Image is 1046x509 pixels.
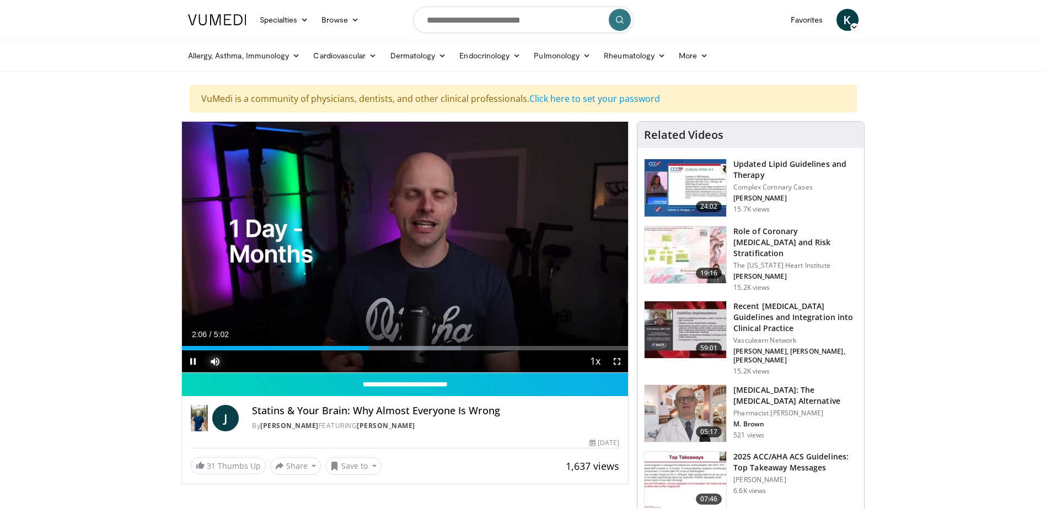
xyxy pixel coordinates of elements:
[606,350,628,372] button: Fullscreen
[192,330,207,339] span: 2:06
[270,457,321,475] button: Share
[784,9,830,31] a: Favorites
[597,45,672,67] a: Rheumatology
[252,405,619,417] h4: Statins & Your Brain: Why Almost Everyone Is Wrong
[566,459,619,473] span: 1,637 views
[529,93,660,105] a: Click here to set your password
[315,9,366,31] a: Browse
[733,283,770,292] p: 15.2K views
[207,461,216,471] span: 31
[357,421,415,430] a: [PERSON_NAME]
[733,475,857,484] p: [PERSON_NAME]
[733,205,770,214] p: 15.7K views
[733,336,857,345] p: Vasculearn Network
[210,330,212,339] span: /
[384,45,453,67] a: Dermatology
[672,45,715,67] a: More
[204,350,226,372] button: Mute
[260,421,319,430] a: [PERSON_NAME]
[733,301,857,334] h3: Recent [MEDICAL_DATA] Guidelines and Integration into Clinical Practice
[733,272,857,281] p: [PERSON_NAME]
[453,45,527,67] a: Endocrinology
[307,45,383,67] a: Cardiovascular
[182,346,629,350] div: Progress Bar
[644,301,857,376] a: 59:01 Recent [MEDICAL_DATA] Guidelines and Integration into Clinical Practice Vasculearn Network ...
[733,261,857,270] p: The [US_STATE] Heart Institute
[645,159,726,216] img: 77f671eb-9394-4acc-bc78-a9f077f94e00.150x105_q85_crop-smart_upscale.jpg
[644,385,857,443] a: 05:17 [MEDICAL_DATA]: The [MEDICAL_DATA] Alternative Pharmacist [PERSON_NAME] M. Brown 521 views
[413,7,634,33] input: Search topics, interventions
[696,201,722,212] span: 24:02
[733,486,766,495] p: 6.6K views
[644,128,723,142] h4: Related Videos
[645,452,726,509] img: 369ac253-1227-4c00-b4e1-6e957fd240a8.150x105_q85_crop-smart_upscale.jpg
[188,14,246,25] img: VuMedi Logo
[836,9,859,31] a: K
[645,226,726,284] img: 1efa8c99-7b8a-4ab5-a569-1c219ae7bd2c.150x105_q85_crop-smart_upscale.jpg
[733,159,857,181] h3: Updated Lipid Guidelines and Therapy
[253,9,315,31] a: Specialties
[182,122,629,373] video-js: Video Player
[733,451,857,473] h3: 2025 ACC/AHA ACS Guidelines: Top Takeaway Messages
[252,421,619,431] div: By FEATURING
[584,350,606,372] button: Playback Rate
[733,183,857,192] p: Complex Coronary Cases
[191,457,266,474] a: 31 Thumbs Up
[644,226,857,292] a: 19:16 Role of Coronary [MEDICAL_DATA] and Risk Stratification The [US_STATE] Heart Institute [PER...
[214,330,229,339] span: 5:02
[733,226,857,259] h3: Role of Coronary [MEDICAL_DATA] and Risk Stratification
[733,347,857,365] p: [PERSON_NAME], [PERSON_NAME], [PERSON_NAME]
[733,431,764,440] p: 521 views
[733,385,857,407] h3: [MEDICAL_DATA]: The [MEDICAL_DATA] Alternative
[527,45,597,67] a: Pulmonology
[191,405,208,431] img: Dr. Jordan Rennicke
[733,409,857,418] p: Pharmacist [PERSON_NAME]
[182,350,204,372] button: Pause
[696,494,722,505] span: 07:46
[696,343,722,354] span: 59:01
[212,405,239,431] a: J
[589,438,619,448] div: [DATE]
[325,457,382,475] button: Save to
[733,367,770,376] p: 15.2K views
[696,268,722,279] span: 19:16
[696,426,722,437] span: 05:17
[644,159,857,217] a: 24:02 Updated Lipid Guidelines and Therapy Complex Coronary Cases [PERSON_NAME] 15.7K views
[181,45,307,67] a: Allergy, Asthma, Immunology
[190,85,857,112] div: VuMedi is a community of physicians, dentists, and other clinical professionals.
[645,301,726,359] img: 87825f19-cf4c-4b91-bba1-ce218758c6bb.150x105_q85_crop-smart_upscale.jpg
[645,385,726,442] img: ce9609b9-a9bf-4b08-84dd-8eeb8ab29fc6.150x105_q85_crop-smart_upscale.jpg
[733,194,857,203] p: [PERSON_NAME]
[733,420,857,429] p: M. Brown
